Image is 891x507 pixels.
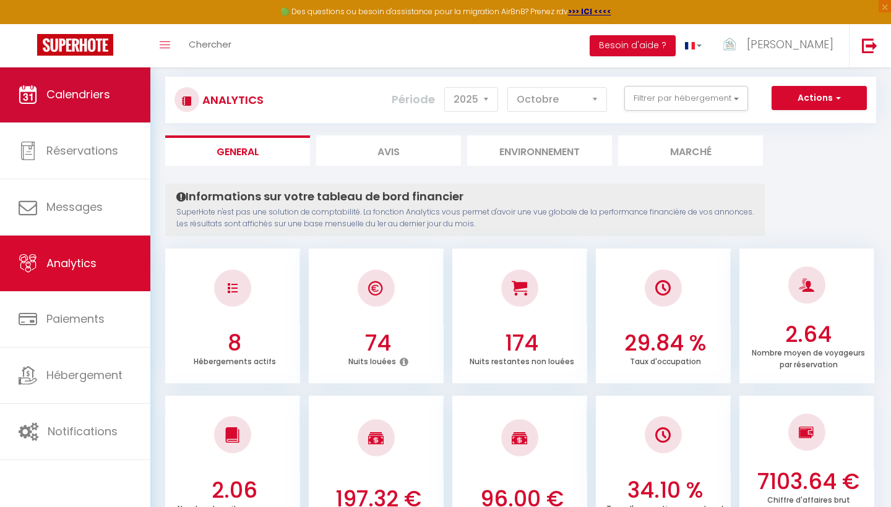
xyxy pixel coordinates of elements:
[189,38,231,51] span: Chercher
[603,477,728,503] h3: 34.10 %
[46,87,110,102] span: Calendriers
[746,469,871,495] h3: 7103.64 €
[165,135,310,166] li: General
[470,354,574,367] p: Nuits restantes non louées
[862,38,877,53] img: logout
[392,86,435,113] label: Période
[46,143,118,158] span: Réservations
[467,135,612,166] li: Environnement
[799,425,814,440] img: NO IMAGE
[228,283,238,293] img: NO IMAGE
[46,311,105,326] span: Paiements
[590,35,676,56] button: Besoin d'aide ?
[711,24,849,67] a: ... [PERSON_NAME]
[630,354,701,367] p: Taux d'occupation
[747,36,833,52] span: [PERSON_NAME]
[172,330,297,356] h3: 8
[746,322,871,347] h3: 2.64
[176,207,754,230] p: SuperHote n'est pas une solution de comptabilité. La fonction Analytics vous permet d'avoir une v...
[194,354,276,367] p: Hébergements actifs
[459,330,584,356] h3: 174
[48,424,118,439] span: Notifications
[46,367,123,383] span: Hébergement
[46,199,103,215] span: Messages
[603,330,728,356] h3: 29.84 %
[176,190,754,203] h4: Informations sur votre tableau de bord financier
[568,6,611,17] a: >>> ICI <<<<
[772,86,867,111] button: Actions
[37,34,113,56] img: Super Booking
[179,24,241,67] a: Chercher
[624,86,748,111] button: Filtrer par hébergement
[46,255,97,271] span: Analytics
[199,86,264,114] h3: Analytics
[172,477,297,503] h3: 2.06
[720,35,739,54] img: ...
[316,330,441,356] h3: 74
[752,345,865,370] p: Nombre moyen de voyageurs par réservation
[316,135,461,166] li: Avis
[348,354,396,367] p: Nuits louées
[655,427,671,443] img: NO IMAGE
[618,135,763,166] li: Marché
